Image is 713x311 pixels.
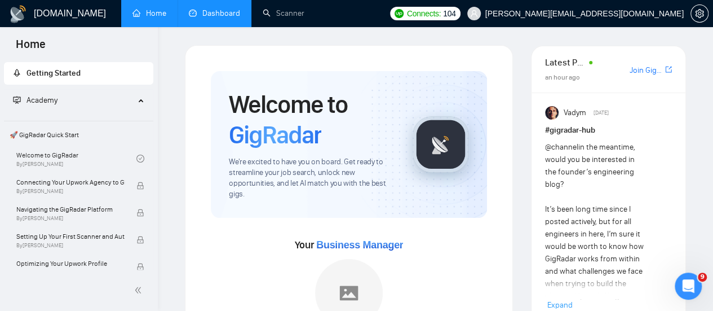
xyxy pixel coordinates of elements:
[13,96,21,104] span: fund-projection-screen
[16,146,136,171] a: Welcome to GigRadarBy[PERSON_NAME]
[136,155,144,163] span: check-circle
[26,95,57,105] span: Academy
[13,95,57,105] span: Academy
[229,157,395,200] span: We're excited to have you on board. Get ready to streamline your job search, unlock new opportuni...
[545,124,672,137] h1: # gigradar-hub
[4,62,153,85] li: Getting Started
[443,7,455,20] span: 104
[16,258,125,269] span: Optimizing Your Upwork Profile
[690,5,708,23] button: setting
[229,120,321,150] span: GigRadar
[470,10,478,17] span: user
[413,116,469,173] img: gigradar-logo.png
[593,108,608,118] span: [DATE]
[229,89,395,150] h1: Welcome to
[630,64,663,77] a: Join GigRadar Slack Community
[564,107,586,119] span: Vadym
[675,273,702,300] iframe: Intercom live chat
[16,204,125,215] span: Navigating the GigRadar Platform
[16,215,125,222] span: By [PERSON_NAME]
[547,300,573,310] span: Expand
[136,182,144,190] span: lock
[16,188,125,195] span: By [PERSON_NAME]
[545,55,586,69] span: Latest Posts from the GigRadar Community
[189,8,240,18] a: dashboardDashboard
[545,73,580,81] span: an hour ago
[136,263,144,271] span: lock
[545,142,578,152] span: @channel
[295,239,404,251] span: Your
[665,64,672,75] a: export
[16,177,125,188] span: Connecting Your Upwork Agency to GigRadar
[136,236,144,244] span: lock
[407,7,441,20] span: Connects:
[690,9,708,18] a: setting
[134,284,145,296] span: double-left
[263,8,304,18] a: searchScanner
[16,242,125,249] span: By [PERSON_NAME]
[316,239,403,251] span: Business Manager
[691,9,708,18] span: setting
[545,106,559,120] img: Vadym
[665,65,672,74] span: export
[395,9,404,18] img: upwork-logo.png
[132,8,166,18] a: homeHome
[26,68,81,78] span: Getting Started
[5,124,152,146] span: 🚀 GigRadar Quick Start
[698,273,707,282] span: 9
[16,231,125,242] span: Setting Up Your First Scanner and Auto-Bidder
[136,209,144,217] span: lock
[16,269,125,276] span: By [PERSON_NAME]
[9,5,27,23] img: logo
[13,69,21,77] span: rocket
[7,36,55,60] span: Home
